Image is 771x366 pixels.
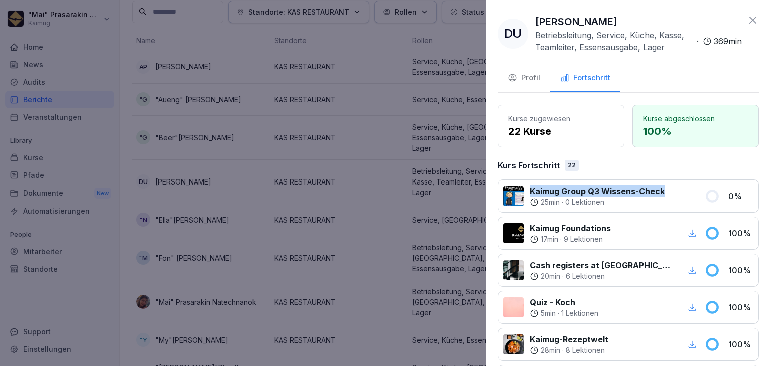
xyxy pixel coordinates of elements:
[541,234,558,244] p: 17 min
[541,308,556,318] p: 5 min
[566,271,605,281] p: 6 Lektionen
[530,271,674,281] div: ·
[564,234,603,244] p: 9 Lektionen
[560,72,610,84] div: Fortschritt
[728,338,753,350] p: 100 %
[508,124,614,139] p: 22 Kurse
[541,197,560,207] p: 25 min
[498,159,560,171] p: Kurs Fortschritt
[541,345,560,355] p: 28 min
[530,345,608,355] div: ·
[530,259,674,271] p: Cash registers at [GEOGRAPHIC_DATA]
[530,296,598,308] p: Quiz - Koch
[565,197,604,207] p: 0 Lektionen
[728,301,753,313] p: 100 %
[530,185,665,197] p: Kaimug Group Q3 Wissens-Check
[498,65,550,92] button: Profil
[530,222,611,234] p: Kaimug Foundations
[535,29,693,53] p: Betriebsleitung, Service, Küche, Kasse, Teamleiter, Essensausgabe, Lager
[530,333,608,345] p: Kaimug-Rezeptwelt
[530,234,611,244] div: ·
[728,190,753,202] p: 0 %
[550,65,620,92] button: Fortschritt
[643,113,748,124] p: Kurse abgeschlossen
[728,227,753,239] p: 100 %
[498,19,528,49] div: DU
[565,160,579,171] div: 22
[530,197,665,207] div: ·
[530,308,598,318] div: ·
[561,308,598,318] p: 1 Lektionen
[728,264,753,276] p: 100 %
[643,124,748,139] p: 100 %
[535,29,742,53] div: ·
[566,345,605,355] p: 8 Lektionen
[714,35,742,47] p: 369 min
[535,14,617,29] p: [PERSON_NAME]
[508,113,614,124] p: Kurse zugewiesen
[541,271,560,281] p: 20 min
[508,72,540,84] div: Profil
